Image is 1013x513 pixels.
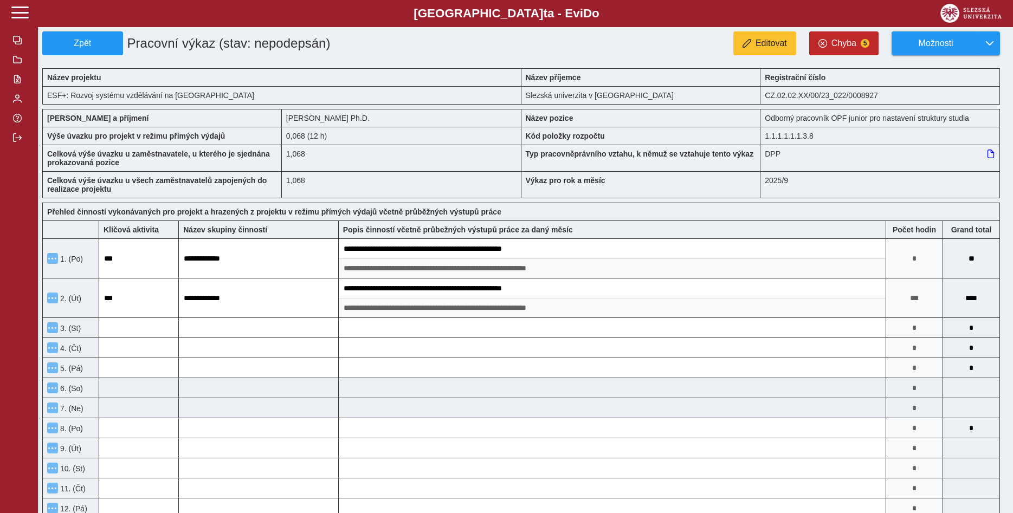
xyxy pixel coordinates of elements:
button: Zpět [42,31,123,55]
b: [GEOGRAPHIC_DATA] a - Evi [33,7,980,21]
div: CZ.02.02.XX/00/23_022/0008927 [760,86,1000,105]
button: Menu [47,322,58,333]
img: logo_web_su.png [940,4,1002,23]
span: Zpět [47,38,118,48]
button: Menu [47,253,58,264]
b: Název příjemce [526,73,581,82]
b: Klíčová aktivita [104,225,159,234]
button: Menu [47,443,58,453]
span: Editovat [756,38,787,48]
b: Název pozice [526,114,573,122]
span: 12. (Pá) [58,504,87,513]
button: Menu [47,293,58,303]
b: Výkaz pro rok a měsíc [526,176,605,185]
b: Popis činností včetně průbežných výstupů práce za daný měsíc [343,225,573,234]
button: Menu [47,362,58,373]
div: 1,068 [282,171,521,198]
div: 2025/9 [760,171,1000,198]
span: 5 [861,39,869,48]
span: 3. (St) [58,324,81,333]
div: ESF+: Rozvoj systému vzdělávání na [GEOGRAPHIC_DATA] [42,86,521,105]
button: Menu [47,382,58,393]
b: Kód položky rozpočtu [526,132,605,140]
b: Počet hodin [886,225,943,234]
span: o [592,7,599,20]
button: Editovat [733,31,796,55]
span: 7. (Ne) [58,404,83,413]
span: 8. (Po) [58,424,83,433]
span: 9. (Út) [58,444,81,453]
b: Výše úvazku pro projekt v režimu přímých výdajů [47,132,225,140]
div: 1.1.1.1.1.1.3.8 [760,127,1000,145]
button: Možnosti [892,31,979,55]
div: 1,068 [282,145,521,171]
div: DPP [760,145,1000,171]
b: Registrační číslo [765,73,825,82]
b: Název skupiny činností [183,225,267,234]
b: Název projektu [47,73,101,82]
span: 1. (Po) [58,255,83,263]
div: [PERSON_NAME] Ph.D. [282,109,521,127]
b: Celková výše úvazku u zaměstnavatele, u kterého je sjednána prokazovaná pozice [47,150,270,167]
button: Menu [47,483,58,493]
span: Možnosti [901,38,971,48]
button: Menu [47,342,58,353]
span: 5. (Pá) [58,364,83,373]
button: Menu [47,402,58,413]
b: Celková výše úvazku u všech zaměstnavatelů zapojených do realizace projektu [47,176,267,193]
h1: Pracovní výkaz (stav: nepodepsán) [123,31,445,55]
button: Menu [47,463,58,473]
span: 2. (Út) [58,294,81,303]
div: 0,544 h / den. 2,72 h / týden. [282,127,521,145]
div: Odborný pracovník OPF junior pro nastavení struktury studia [760,109,1000,127]
div: Slezská univerzita v [GEOGRAPHIC_DATA] [521,86,761,105]
b: Typ pracovněprávního vztahu, k němuž se vztahuje tento výkaz [526,150,754,158]
b: Přehled činností vykonávaných pro projekt a hrazených z projektu v režimu přímých výdajů včetně p... [47,207,501,216]
button: Chyba5 [809,31,879,55]
span: D [583,7,592,20]
b: Suma za den přes všechny výkazy [943,225,999,234]
span: 4. (Čt) [58,344,81,353]
button: Menu [47,423,58,433]
span: 11. (Čt) [58,484,86,493]
span: 6. (So) [58,384,83,393]
b: [PERSON_NAME] a příjmení [47,114,149,122]
span: 10. (St) [58,464,85,473]
span: t [543,7,547,20]
span: Chyba [831,38,856,48]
